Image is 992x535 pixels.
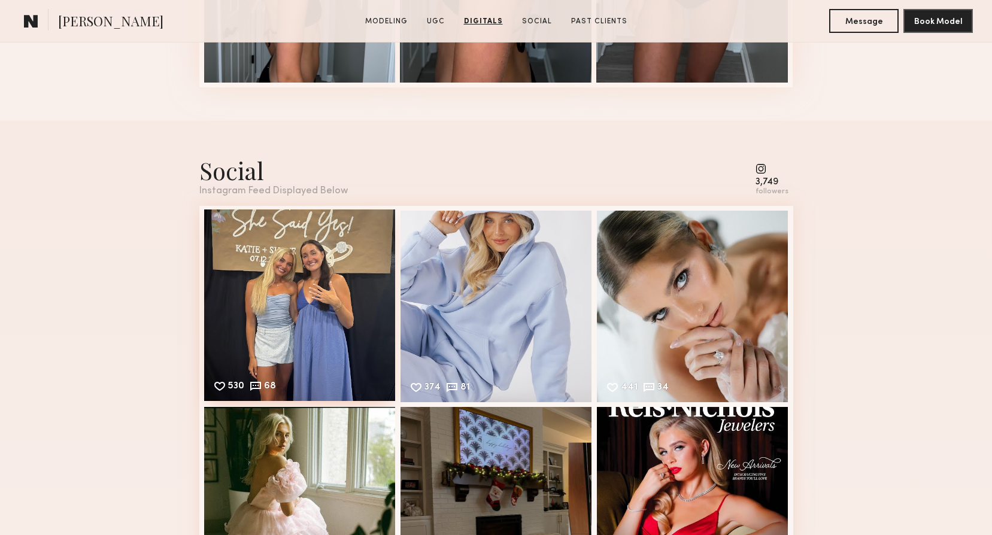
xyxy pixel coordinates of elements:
div: 441 [621,383,638,394]
div: 530 [228,382,244,393]
div: 34 [657,383,669,394]
div: followers [756,187,788,196]
div: 374 [424,383,441,394]
div: Social [199,154,348,186]
a: Past Clients [566,16,632,27]
button: Message [829,9,899,33]
span: [PERSON_NAME] [58,12,163,33]
div: Instagram Feed Displayed Below [199,186,348,196]
button: Book Model [903,9,973,33]
a: Digitals [459,16,508,27]
div: 3,749 [756,178,788,187]
a: Social [517,16,557,27]
div: 81 [460,383,470,394]
a: UGC [422,16,450,27]
div: 68 [264,382,276,393]
a: Modeling [360,16,412,27]
a: Book Model [903,16,973,26]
